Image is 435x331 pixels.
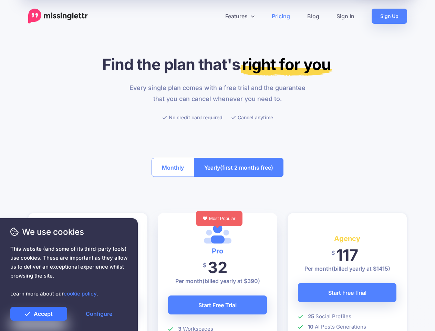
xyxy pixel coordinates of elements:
a: Sign Up [372,9,407,24]
span: $ [203,258,206,273]
span: 32 [208,258,227,277]
a: Sign In [328,9,363,24]
li: No credit card required [162,113,222,122]
p: Per month [298,264,397,273]
a: Configure [71,307,127,321]
a: Start Free Trial [298,283,397,302]
h1: Find the plan that's [28,55,407,74]
li: Cancel anytime [231,113,273,122]
p: Every single plan comes with a free trial and the guarantee that you can cancel whenever you need... [125,82,310,104]
span: (first 2 months free) [220,162,273,173]
a: Home [28,9,88,24]
span: 117 [336,245,358,264]
span: $ [331,245,335,261]
h4: Agency [298,233,397,244]
span: AI Posts Generations [315,323,366,330]
a: Start Free Trial [168,295,267,314]
span: This website (and some of its third-party tools) use cookies. These are important as they allow u... [10,244,127,298]
a: Blog [299,9,328,24]
span: We use cookies [10,226,127,238]
span: (billed yearly at $1415) [332,265,390,272]
button: Monthly [152,158,194,177]
mark: right for you [240,55,333,76]
button: Yearly(first 2 months free) [194,158,283,177]
span: Social Profiles [315,313,351,320]
a: cookie policy [64,290,96,297]
div: Most Popular [196,211,242,226]
h4: Pro [168,245,267,257]
a: Accept [10,307,67,321]
b: 10 [308,323,313,330]
b: 25 [308,313,314,320]
a: Pricing [263,9,299,24]
a: Features [217,9,263,24]
span: (billed yearly at $390) [203,278,260,284]
p: Per month [168,277,267,285]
